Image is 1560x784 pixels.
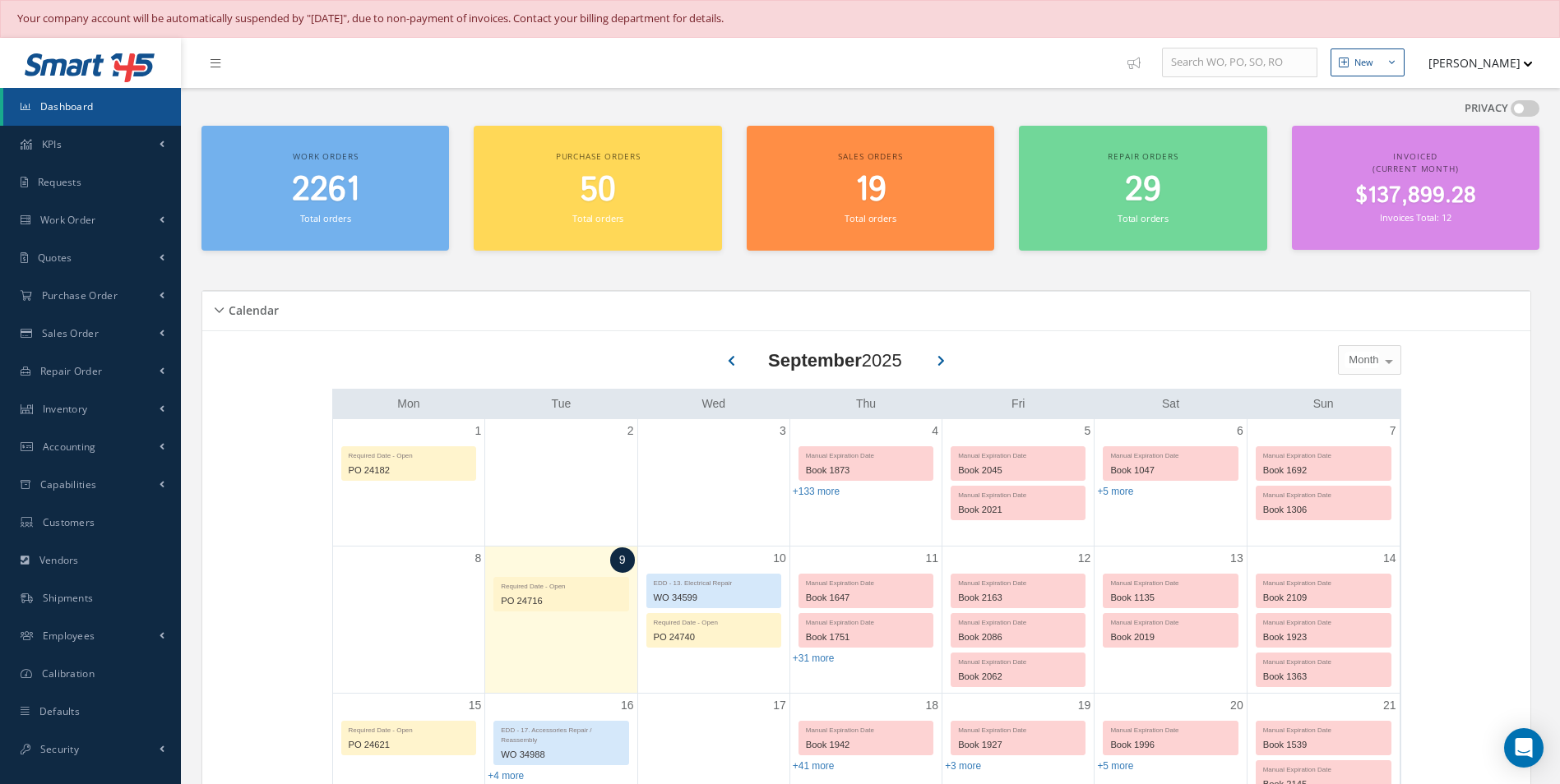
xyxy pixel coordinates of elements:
div: Manual Expiration Date [799,574,933,588]
a: September 13, 2025 [1227,546,1247,570]
label: PRIVACY [1465,100,1508,117]
div: Book 2109 [1257,588,1391,607]
span: Capabilities [40,477,97,491]
div: Book 1692 [1257,461,1391,480]
a: Sunday [1310,394,1337,414]
a: Show 4 more events [488,770,524,782]
a: September 5, 2025 [1081,419,1095,443]
small: Invoices Total: 12 [1380,211,1451,224]
span: Invoiced [1393,150,1437,162]
a: Show 5 more events [1097,760,1133,772]
div: Your company account will be automatically suspended by "[DATE]", due to non-payment of invoices.... [17,11,1543,27]
div: Book 1647 [799,588,933,607]
td: September 1, 2025 [333,419,485,546]
div: PO 24182 [342,461,476,480]
a: Repair orders 29 Total orders [1019,126,1266,251]
div: Book 1306 [1257,500,1391,519]
div: Book 1363 [1257,667,1391,686]
a: Invoiced (Current Month) $137,899.28 Invoices Total: 12 [1292,126,1539,251]
div: Book 1135 [1104,588,1237,607]
div: Manual Expiration Date [799,722,933,736]
td: September 12, 2025 [942,546,1095,694]
div: Manual Expiration Date [1257,761,1391,775]
span: Requests [38,175,81,189]
span: 19 [855,167,886,214]
div: Book 2163 [951,588,1085,607]
span: Repair orders [1108,150,1178,162]
div: Manual Expiration Date [1257,614,1391,628]
a: Thursday [853,394,879,414]
td: September 10, 2025 [637,546,789,694]
h5: Calendar [224,298,279,318]
div: WO 34599 [647,588,780,607]
a: September 17, 2025 [770,694,789,717]
div: Book 1751 [799,628,933,647]
div: Manual Expiration Date [1104,574,1237,588]
a: Show 5 more events [1097,486,1133,497]
div: 2025 [768,347,902,374]
td: September 14, 2025 [1247,546,1399,694]
div: Manual Expiration Date [1257,487,1391,500]
td: September 4, 2025 [789,419,942,546]
a: September 3, 2025 [776,419,789,443]
div: Manual Expiration Date [1257,722,1391,736]
div: Manual Expiration Date [951,574,1085,588]
a: September 19, 2025 [1075,694,1095,717]
div: Manual Expiration Date [951,614,1085,628]
a: September 8, 2025 [471,546,484,570]
td: September 2, 2025 [485,419,637,546]
a: Work orders 2261 Total orders [201,126,449,251]
div: EDD - 17. Accessories Repair / Reassembly [494,722,627,745]
a: September 16, 2025 [618,694,637,717]
a: Show 31 more events [793,653,835,664]
span: Defaults [39,704,80,718]
span: 2261 [292,167,359,214]
a: Wednesday [698,394,729,414]
input: Search WO, PO, SO, RO [1162,48,1317,77]
div: Manual Expiration Date [951,653,1085,667]
a: Friday [1008,394,1028,414]
div: Book 2062 [951,667,1085,686]
div: Manual Expiration Date [799,447,933,461]
span: Security [40,742,79,756]
td: September 13, 2025 [1095,546,1247,694]
small: Total orders [845,212,896,224]
div: Book 2045 [951,461,1085,480]
div: PO 24740 [647,628,780,647]
td: September 6, 2025 [1095,419,1247,546]
span: Employees [43,629,95,643]
div: Required Date - Open [342,447,476,461]
div: New [1354,56,1373,70]
button: New [1331,48,1405,77]
a: September 6, 2025 [1234,419,1247,443]
a: Sales orders 19 Total orders [747,126,994,251]
div: Book 2021 [951,500,1085,519]
span: Shipments [43,591,94,605]
a: September 2, 2025 [624,419,637,443]
span: Accounting [43,440,96,454]
span: Purchase Order [42,288,118,302]
a: Monday [394,394,423,414]
span: Calibration [42,666,95,680]
small: Total orders [572,212,623,224]
div: Book 1996 [1104,736,1237,754]
span: Work Order [40,213,96,227]
div: Book 1942 [799,736,933,754]
a: Show 3 more events [945,760,981,772]
div: Manual Expiration Date [1104,614,1237,628]
div: Required Date - Open [342,722,476,736]
div: Required Date - Open [494,578,627,592]
div: Manual Expiration Date [1104,722,1237,736]
span: KPIs [42,137,62,151]
span: Quotes [38,251,72,265]
span: (Current Month) [1373,163,1459,174]
a: September 18, 2025 [923,694,942,717]
a: September 14, 2025 [1380,546,1400,570]
div: WO 34988 [494,745,627,764]
td: September 7, 2025 [1247,419,1399,546]
span: Month [1345,352,1378,368]
a: Tuesday [549,394,575,414]
a: Show 41 more events [793,760,835,772]
a: Purchase orders 50 Total orders [474,126,721,251]
b: September [768,350,862,371]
